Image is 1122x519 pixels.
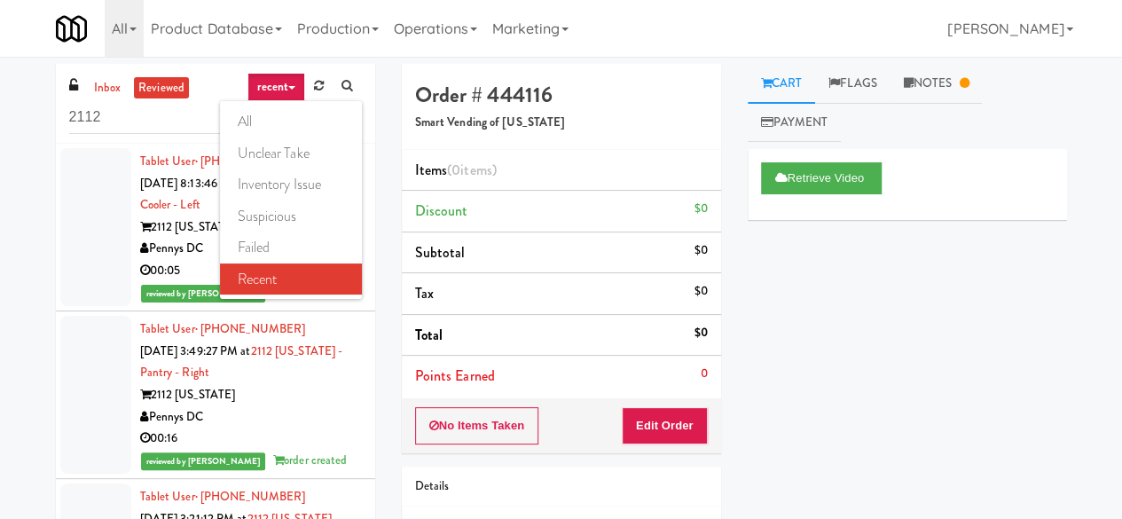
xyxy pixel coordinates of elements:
span: Subtotal [415,242,466,263]
img: Micromart [56,13,87,44]
button: Edit Order [622,407,708,444]
a: inbox [90,77,126,99]
span: Points Earned [415,366,495,386]
span: Total [415,325,443,345]
h4: Order # 444116 [415,83,708,106]
span: Discount [415,201,468,221]
div: Pennys DC [140,238,362,260]
span: · [PHONE_NUMBER] [195,320,306,337]
a: Tablet User· [PHONE_NUMBER] [140,153,306,169]
a: Flags [815,64,891,104]
a: Tablet User· [PHONE_NUMBER] [140,488,306,505]
div: 00:05 [140,260,362,282]
div: $0 [694,322,707,344]
li: Tablet User· [PHONE_NUMBER][DATE] 3:49:27 PM at2112 [US_STATE] - Pantry - Right2112 [US_STATE]Pen... [56,311,375,479]
h5: Smart Vending of [US_STATE] [415,116,708,130]
span: [DATE] 8:13:46 PM at [140,175,251,192]
span: · [PHONE_NUMBER] [195,153,306,169]
span: (0 ) [447,160,497,180]
a: reviewed [134,77,189,99]
span: Tax [415,283,434,303]
div: $0 [694,240,707,262]
a: all [220,106,362,138]
a: Cart [748,64,816,104]
span: reviewed by [PERSON_NAME] [141,285,266,303]
span: order created [273,284,347,301]
a: unclear take [220,138,362,169]
a: inventory issue [220,169,362,201]
button: No Items Taken [415,407,539,444]
button: Retrieve Video [761,162,882,194]
div: 2112 [US_STATE] [140,216,362,239]
ng-pluralize: items [460,160,492,180]
a: Tablet User· [PHONE_NUMBER] [140,320,306,337]
li: Tablet User· [PHONE_NUMBER][DATE] 8:13:46 PM at2112 [US_STATE] - Cooler - Left2112 [US_STATE]Penn... [56,144,375,311]
span: [DATE] 3:49:27 PM at [140,342,251,359]
a: failed [220,232,362,263]
div: 00:16 [140,428,362,450]
a: recent [247,73,306,101]
div: Pennys DC [140,406,362,429]
div: 0 [700,363,707,385]
span: Items [415,160,497,180]
span: · [PHONE_NUMBER] [195,488,306,505]
span: reviewed by [PERSON_NAME] [141,452,266,470]
div: Details [415,476,708,498]
a: suspicious [220,201,362,232]
a: recent [220,263,362,295]
a: Payment [748,103,842,143]
a: Notes [891,64,983,104]
input: Search vision orders [69,101,362,134]
div: $0 [694,280,707,303]
div: $0 [694,198,707,220]
span: order created [273,452,347,468]
div: 2112 [US_STATE] [140,384,362,406]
